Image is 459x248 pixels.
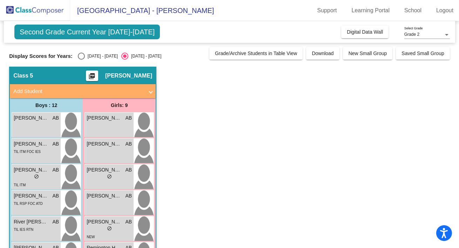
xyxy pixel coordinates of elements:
[312,5,343,16] a: Support
[70,5,214,16] span: [GEOGRAPHIC_DATA] - [PERSON_NAME]
[10,84,156,98] mat-expansion-panel-header: Add Student
[53,114,59,122] span: AB
[14,192,49,200] span: [PERSON_NAME]
[346,5,396,16] a: Learning Portal
[14,150,41,154] span: TIL ITM FOC IES
[215,51,297,56] span: Grade/Archive Students in Table View
[34,174,39,179] span: do_not_disturb_alt
[13,87,144,95] mat-panel-title: Add Student
[347,29,383,35] span: Digital Data Wall
[399,5,427,16] a: School
[349,51,387,56] span: New Small Group
[83,98,156,112] div: Girls: 9
[107,226,112,231] span: do_not_disturb_alt
[14,140,49,148] span: [PERSON_NAME]
[87,140,122,148] span: [PERSON_NAME]
[53,140,59,148] span: AB
[85,53,118,59] div: [DATE] - [DATE]
[14,166,49,174] span: [PERSON_NAME]
[107,174,112,179] span: do_not_disturb_alt
[209,47,303,60] button: Grade/Archive Students in Table View
[53,192,59,200] span: AB
[53,166,59,174] span: AB
[13,72,33,79] span: Class 5
[10,98,83,112] div: Boys : 12
[126,166,132,174] span: AB
[126,114,132,122] span: AB
[87,114,122,122] span: [PERSON_NAME]
[306,47,339,60] button: Download
[343,47,393,60] button: New Small Group
[87,218,122,226] span: [PERSON_NAME]
[341,26,389,38] button: Digital Data Wall
[126,192,132,200] span: AB
[14,218,49,226] span: River [PERSON_NAME]
[14,228,33,232] span: TIL IES RTN
[396,47,450,60] button: Saved Small Group
[105,72,152,79] span: [PERSON_NAME]
[14,183,26,187] span: TIL ITM
[312,51,333,56] span: Download
[126,218,132,226] span: AB
[14,202,43,206] span: TIL RSP FOC ATD
[404,32,419,37] span: Grade 2
[87,166,122,174] span: [PERSON_NAME]
[431,5,459,16] a: Logout
[53,218,59,226] span: AB
[128,53,161,59] div: [DATE] - [DATE]
[78,53,161,60] mat-radio-group: Select an option
[87,235,95,239] span: NEW
[14,25,160,39] span: Second Grade Current Year [DATE]-[DATE]
[87,192,122,200] span: [PERSON_NAME]
[9,53,73,59] span: Display Scores for Years:
[401,51,444,56] span: Saved Small Group
[14,114,49,122] span: [PERSON_NAME]
[126,140,132,148] span: AB
[86,71,98,81] button: Print Students Details
[88,73,96,82] mat-icon: picture_as_pdf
